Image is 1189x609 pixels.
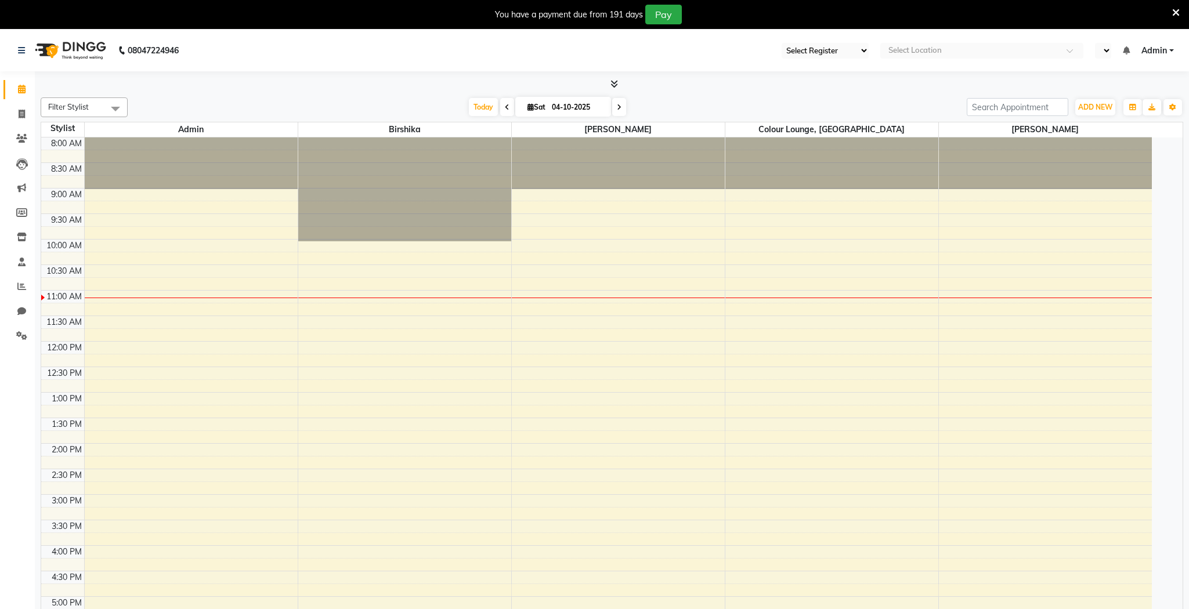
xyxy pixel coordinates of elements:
[725,122,938,137] span: Colour Lounge, [GEOGRAPHIC_DATA]
[469,98,498,116] span: Today
[49,597,84,609] div: 5:00 PM
[939,122,1152,137] span: [PERSON_NAME]
[44,265,84,277] div: 10:30 AM
[888,45,942,56] div: Select Location
[548,99,606,116] input: 2025-10-04
[49,571,84,583] div: 4:30 PM
[49,444,84,456] div: 2:00 PM
[525,103,548,111] span: Sat
[49,418,84,430] div: 1:30 PM
[645,5,682,24] button: Pay
[49,546,84,558] div: 4:00 PM
[49,469,84,481] div: 2:30 PM
[49,137,84,150] div: 8:00 AM
[49,188,84,201] div: 9:00 AM
[49,163,84,175] div: 8:30 AM
[49,214,84,226] div: 9:30 AM
[1141,45,1167,57] span: Admin
[44,240,84,252] div: 10:00 AM
[48,102,89,111] span: Filter Stylist
[44,291,84,303] div: 11:00 AM
[967,98,1068,116] input: Search Appointment
[512,122,725,137] span: [PERSON_NAME]
[85,122,298,137] span: Admin
[30,34,109,67] img: logo
[49,495,84,507] div: 3:00 PM
[49,393,84,405] div: 1:00 PM
[49,520,84,532] div: 3:30 PM
[495,9,643,21] div: You have a payment due from 191 days
[1075,99,1115,115] button: ADD NEW
[45,367,84,379] div: 12:30 PM
[298,122,511,137] span: Birshika
[128,34,179,67] b: 08047224946
[45,342,84,354] div: 12:00 PM
[41,122,84,135] div: Stylist
[1078,103,1112,111] span: ADD NEW
[44,316,84,328] div: 11:30 AM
